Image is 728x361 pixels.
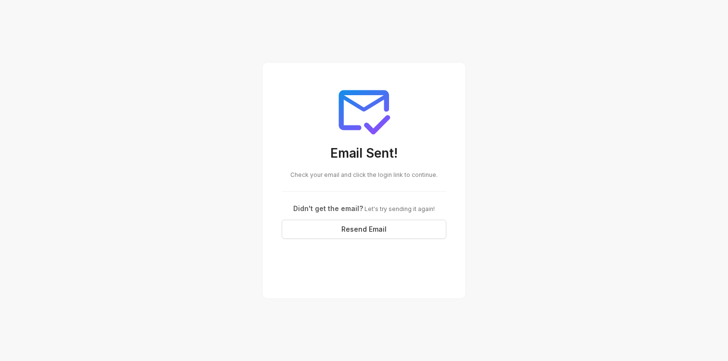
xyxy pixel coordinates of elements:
[341,224,387,235] span: Resend Email
[290,171,438,178] span: Check your email and click the login link to continue.
[282,145,446,163] h3: Email Sent!
[363,205,435,212] span: Let's try sending it again!
[293,204,363,212] span: Didn't get the email?
[282,220,446,239] button: Resend Email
